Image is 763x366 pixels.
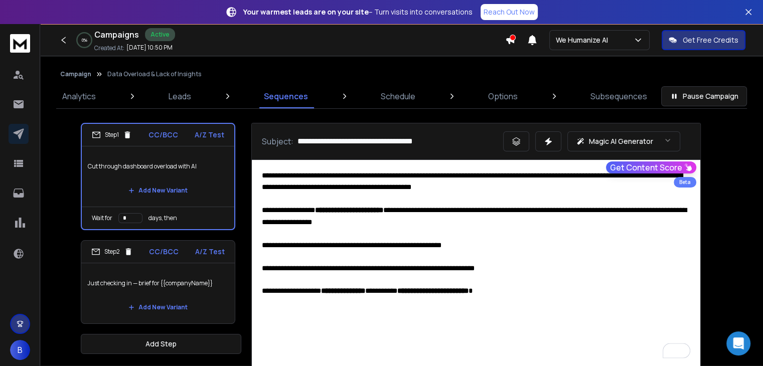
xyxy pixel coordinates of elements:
p: Magic AI Generator [589,136,653,146]
button: Get Content Score [606,161,696,173]
p: Wait for [92,214,112,222]
li: Step2CC/BCCA/Z TestJust checking in — brief for {{companyName}}Add New Variant [81,240,235,324]
p: Subject: [262,135,293,147]
p: Analytics [62,90,96,102]
p: Options [488,90,518,102]
p: 0 % [82,37,87,43]
button: Pause Campaign [661,86,747,106]
button: Add Step [81,334,241,354]
strong: Your warmest leads are on your site [243,7,369,17]
img: logo [10,34,30,53]
button: Add New Variant [120,180,196,201]
p: Created At: [94,44,124,52]
p: Cut through dashboard overload with AI [88,152,228,180]
button: Get Free Credits [662,30,745,50]
a: Reach Out Now [481,4,538,20]
a: Schedule [375,84,421,108]
p: Schedule [381,90,415,102]
p: CC/BCC [148,130,178,140]
li: Step1CC/BCCA/Z TestCut through dashboard overload with AIAdd New VariantWait fordays, then [81,123,235,230]
p: CC/BCC [149,247,179,257]
p: Data Overload & Lack of Insights [107,70,201,78]
a: Leads [163,84,197,108]
button: Campaign [60,70,91,78]
button: Magic AI Generator [567,131,680,151]
div: Active [145,28,175,41]
p: A/Z Test [195,130,224,140]
a: Analytics [56,84,102,108]
button: B [10,340,30,360]
p: Subsequences [590,90,647,102]
a: Sequences [258,84,314,108]
p: [DATE] 10:50 PM [126,44,173,52]
p: Get Free Credits [683,35,738,45]
p: Sequences [264,90,308,102]
div: Open Intercom Messenger [726,331,750,355]
div: Step 1 [92,130,132,139]
a: Options [482,84,524,108]
p: We Humanize AI [556,35,612,45]
button: Add New Variant [120,297,196,317]
p: Reach Out Now [484,7,535,17]
p: Leads [169,90,191,102]
p: Just checking in — brief for {{companyName}} [87,269,229,297]
p: – Turn visits into conversations [243,7,473,17]
h1: Campaigns [94,29,139,41]
a: Subsequences [584,84,653,108]
p: A/Z Test [195,247,225,257]
p: days, then [148,214,177,222]
div: Beta [674,177,696,188]
div: Step 2 [91,247,133,256]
